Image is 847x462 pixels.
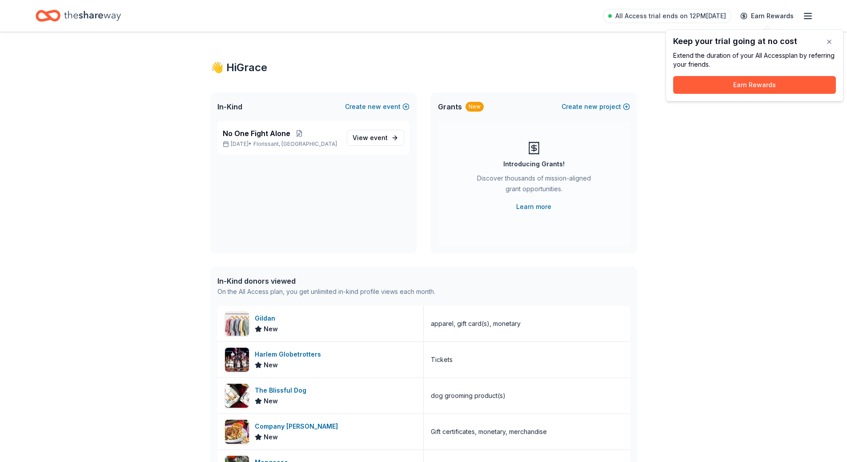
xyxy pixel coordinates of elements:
[673,76,836,94] button: Earn Rewards
[562,101,630,112] button: Createnewproject
[516,201,551,212] a: Learn more
[370,134,388,141] span: event
[347,130,404,146] a: View event
[353,133,388,143] span: View
[431,318,521,329] div: apparel, gift card(s), monetary
[217,101,242,112] span: In-Kind
[673,37,836,46] div: Keep your trial going at no cost
[673,51,836,69] div: Extend the duration of your All Access plan by referring your friends.
[225,312,249,336] img: Image for Gildan
[217,286,435,297] div: On the All Access plan, you get unlimited in-kind profile views each month.
[345,101,409,112] button: Createnewevent
[431,354,453,365] div: Tickets
[264,396,278,406] span: New
[584,101,598,112] span: new
[438,101,462,112] span: Grants
[255,421,341,432] div: Company [PERSON_NAME]
[431,426,547,437] div: Gift certificates, monetary, merchandise
[36,5,121,26] a: Home
[253,141,337,148] span: Florissant, [GEOGRAPHIC_DATA]
[225,348,249,372] img: Image for Harlem Globetrotters
[264,324,278,334] span: New
[225,384,249,408] img: Image for The Blissful Dog
[368,101,381,112] span: new
[474,173,594,198] div: Discover thousands of mission-aligned grant opportunities.
[223,128,290,139] span: No One Fight Alone
[255,385,310,396] div: The Blissful Dog
[431,390,506,401] div: dog grooming product(s)
[503,159,565,169] div: Introducing Grants!
[466,102,484,112] div: New
[615,11,726,21] span: All Access trial ends on 12PM[DATE]
[255,313,279,324] div: Gildan
[217,276,435,286] div: In-Kind donors viewed
[225,420,249,444] img: Image for Company Brinker
[735,8,799,24] a: Earn Rewards
[264,360,278,370] span: New
[210,60,637,75] div: 👋 Hi Grace
[223,141,340,148] p: [DATE] •
[603,9,731,23] a: All Access trial ends on 12PM[DATE]
[264,432,278,442] span: New
[255,349,325,360] div: Harlem Globetrotters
